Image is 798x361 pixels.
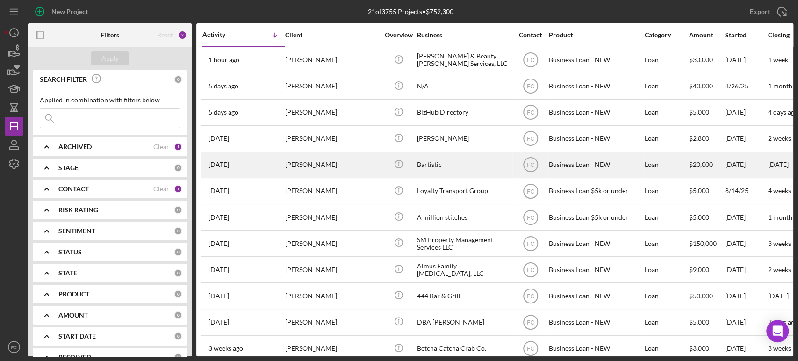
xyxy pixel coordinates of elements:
text: FC [527,319,534,326]
b: STAGE [58,164,79,172]
div: New Project [51,2,88,21]
div: [PERSON_NAME] [285,179,379,203]
time: 4 weeks [768,187,791,195]
div: Loan [645,205,688,230]
div: [PERSON_NAME] [285,310,379,334]
div: Loan [645,231,688,256]
div: [PERSON_NAME] & Beauty [PERSON_NAME] Services, LLC [417,48,510,72]
div: $30,000 [689,48,724,72]
div: [DATE] [725,152,767,177]
time: 2025-08-26 20:00 [208,161,229,168]
div: Business Loan - NEW [549,74,642,99]
div: [PERSON_NAME] [285,231,379,256]
div: Product [549,31,642,39]
b: ARCHIVED [58,143,92,151]
div: Business Loan $5k or under [549,205,642,230]
div: [PERSON_NAME] [285,100,379,125]
time: 2 weeks [768,266,791,274]
div: Loyalty Transport Group [417,179,510,203]
div: Overview [381,31,416,39]
time: 2025-08-29 02:56 [208,82,238,90]
time: 2025-08-28 05:21 [208,108,238,116]
text: FC [527,83,534,90]
div: Export [750,2,770,21]
div: [PERSON_NAME] [285,257,379,282]
text: FC [527,293,534,299]
div: Bartistic [417,152,510,177]
div: Activity [202,31,244,38]
div: Started [725,31,767,39]
div: $150,000 [689,231,724,256]
div: 8/26/25 [725,74,767,99]
div: 0 [174,311,182,319]
b: Filters [101,31,119,39]
text: FC [527,188,534,195]
time: 1 month [768,82,792,90]
div: Loan [645,126,688,151]
text: FC [527,267,534,273]
div: Almus Family [MEDICAL_DATA], LLC [417,257,510,282]
div: 0 [174,164,182,172]
div: [PERSON_NAME] [285,336,379,361]
div: 0 [174,75,182,84]
div: Business Loan - NEW [549,126,642,151]
time: 1 week [768,56,788,64]
div: [DATE] [725,205,767,230]
div: [PERSON_NAME] [285,283,379,308]
div: [PERSON_NAME] [285,126,379,151]
div: Business Loan - NEW [549,257,642,282]
button: Apply [91,51,129,65]
div: 8/14/25 [725,179,767,203]
div: 0 [174,248,182,256]
div: $9,000 [689,257,724,282]
time: 1 month [768,213,792,221]
text: FC [11,345,17,350]
time: 2025-08-21 15:53 [208,240,229,247]
div: Apply [101,51,119,65]
div: Loan [645,152,688,177]
div: 0 [174,227,182,235]
div: Contact [513,31,548,39]
div: Category [645,31,688,39]
div: BizHub Directory [417,100,510,125]
div: [PERSON_NAME] [285,152,379,177]
div: Business Loan $5k or under [549,179,642,203]
div: Business Loan - NEW [549,48,642,72]
div: N/A [417,74,510,99]
div: 1 [174,185,182,193]
text: FC [527,346,534,352]
div: SM Property Management Services LLC [417,231,510,256]
time: 2025-08-26 07:52 [208,187,229,195]
div: [PERSON_NAME] [285,205,379,230]
div: $5,000 [689,179,724,203]
div: [DATE] [725,336,767,361]
div: 1 [174,143,182,151]
div: 0 [174,206,182,214]
div: [PERSON_NAME] [285,74,379,99]
div: Client [285,31,379,39]
div: Clear [153,185,169,193]
b: RISK RATING [58,206,98,214]
time: 3 days ago [768,318,798,326]
b: CONTACT [58,185,89,193]
div: Loan [645,179,688,203]
button: New Project [28,2,97,21]
div: Loan [645,257,688,282]
div: $20,000 [689,152,724,177]
div: 0 [174,332,182,340]
div: Loan [645,310,688,334]
text: FC [527,57,534,64]
div: Loan [645,74,688,99]
div: Amount [689,31,724,39]
text: FC [527,109,534,116]
button: FC [5,338,23,356]
text: FC [527,136,534,142]
div: $5,000 [689,310,724,334]
div: Betcha Catcha Crab Co. [417,336,510,361]
div: Clear [153,143,169,151]
time: 2 weeks [768,134,791,142]
b: START DATE [58,332,96,340]
div: Business Loan - NEW [549,231,642,256]
div: [DATE] [725,257,767,282]
div: [DATE] [725,100,767,125]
